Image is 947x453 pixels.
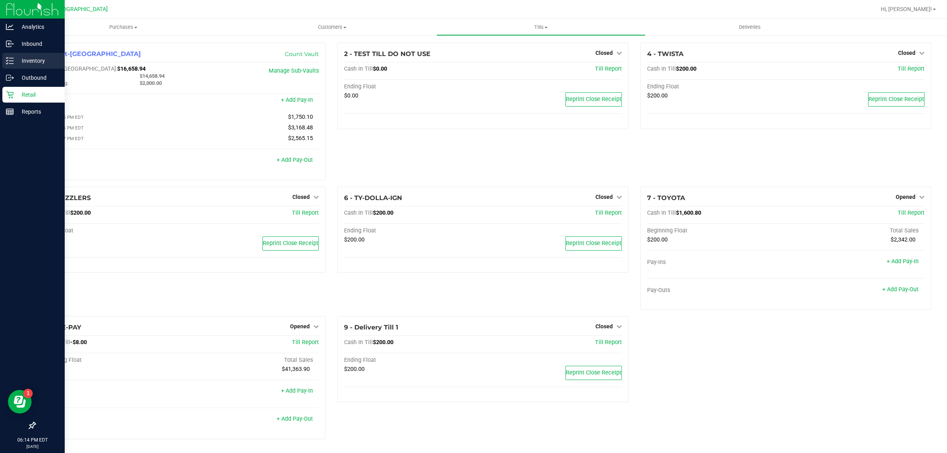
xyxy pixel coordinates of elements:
span: $200.00 [373,339,393,346]
div: Beginning Float [41,357,180,364]
a: Till Report [595,210,622,216]
p: Outbound [14,73,61,82]
span: 2 - TEST TILL DO NOT USE [344,50,430,58]
span: 9 - Delivery Till 1 [344,324,398,331]
span: $1,750.10 [288,114,313,120]
span: Reprint Close Receipt [868,96,924,103]
div: Pay-Ins [41,97,180,105]
a: + Add Pay-Out [277,416,313,422]
span: $14,658.94 [140,73,165,79]
span: Reprint Close Receipt [566,96,621,103]
button: Reprint Close Receipt [262,236,319,251]
a: Till Report [898,66,925,72]
div: Beginning Float [647,227,786,234]
a: Till Report [898,210,925,216]
span: Cash In Till [647,66,676,72]
a: Deliveries [646,19,854,36]
span: $2,565.15 [288,135,313,142]
div: Pay-Outs [41,157,180,165]
a: Till Report [595,66,622,72]
span: $200.00 [647,92,668,99]
span: Cash In Till [344,210,373,216]
span: 1 - Vault-[GEOGRAPHIC_DATA] [41,50,141,58]
a: Purchases [19,19,228,36]
p: 06:14 PM EDT [4,436,61,444]
a: Customers [228,19,436,36]
span: $200.00 [70,210,91,216]
span: Closed [595,50,613,56]
span: Cash In [GEOGRAPHIC_DATA]: [41,66,117,72]
span: Closed [595,194,613,200]
span: [GEOGRAPHIC_DATA] [54,6,108,13]
span: $200.00 [344,366,365,373]
span: $3,168.48 [288,124,313,131]
div: Pay-Outs [41,416,180,423]
div: Ending Float [647,83,786,90]
span: $200.00 [647,236,668,243]
div: Total Sales [180,357,319,364]
span: $2,342.00 [891,236,915,243]
span: 6 - TY-DOLLA-IGN [344,194,402,202]
span: -$8.00 [70,339,87,346]
span: Reprint Close Receipt [566,240,621,247]
span: Closed [595,323,613,329]
p: Retail [14,90,61,99]
span: Opened [896,194,915,200]
a: + Add Pay-In [281,97,313,103]
div: Ending Float [344,83,483,90]
span: $200.00 [676,66,696,72]
p: [DATE] [4,444,61,449]
span: Reprint Close Receipt [263,240,318,247]
a: Count Vault [285,51,319,58]
span: 4 - TWISTA [647,50,683,58]
span: Purchases [19,24,228,31]
span: Cash In Till [344,66,373,72]
span: Cash In Till [647,210,676,216]
span: Opened [290,323,310,329]
a: Till Report [292,339,319,346]
inline-svg: Analytics [6,23,14,31]
a: Till Report [595,339,622,346]
div: Ending Float [344,357,483,364]
inline-svg: Outbound [6,74,14,82]
span: $0.00 [344,92,358,99]
div: Pay-Outs [647,287,786,294]
a: + Add Pay-In [281,387,313,394]
span: $200.00 [344,236,365,243]
a: Manage Sub-Vaults [269,67,319,74]
span: $1,600.80 [676,210,701,216]
inline-svg: Inventory [6,57,14,65]
span: 5 - TWIZZLERS [41,194,91,202]
span: Hi, [PERSON_NAME]! [881,6,932,12]
p: Analytics [14,22,61,32]
span: Closed [898,50,915,56]
a: Tills [436,19,645,36]
button: Reprint Close Receipt [565,92,622,107]
a: + Add Pay-Out [277,157,313,163]
span: $41,363.90 [282,366,310,373]
span: Customers [228,24,436,31]
div: Ending Float [344,227,483,234]
inline-svg: Reports [6,108,14,116]
span: $2,000.00 [140,80,162,86]
span: Deliveries [728,24,771,31]
button: Reprint Close Receipt [565,236,622,251]
button: Reprint Close Receipt [868,92,925,107]
a: Till Report [292,210,319,216]
inline-svg: Retail [6,91,14,99]
div: Pay-Ins [41,388,180,395]
button: Reprint Close Receipt [565,366,622,380]
span: Tills [437,24,645,31]
span: Cash In Till [344,339,373,346]
span: Closed [292,194,310,200]
span: $0.00 [373,66,387,72]
iframe: Resource center [8,390,32,414]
